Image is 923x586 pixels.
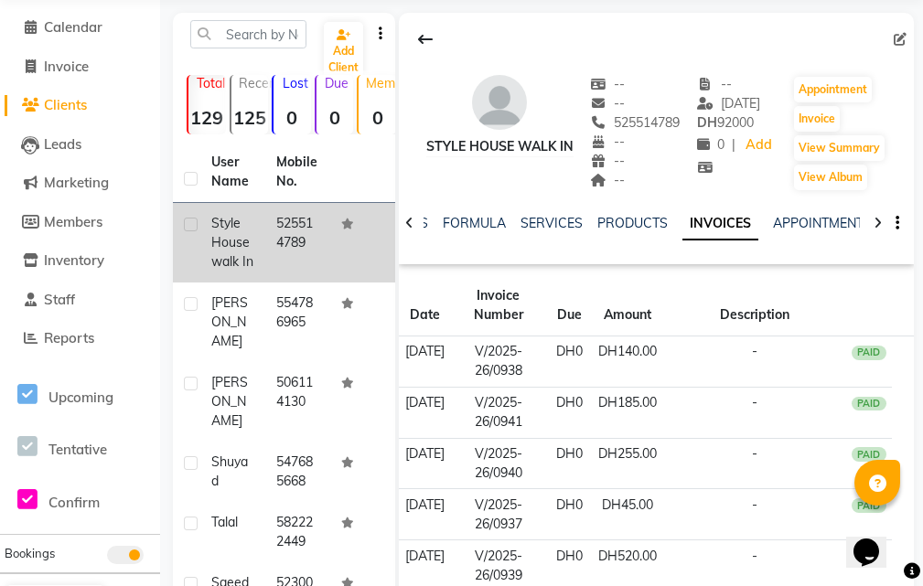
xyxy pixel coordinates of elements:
td: 547685668 [265,442,330,502]
td: DH140.00 [593,336,663,388]
strong: 129 [188,106,226,129]
td: [DATE] [399,438,451,489]
span: Invoice [44,58,89,75]
div: PAID [852,397,886,411]
span: Members [44,213,102,230]
a: Reports [5,328,156,349]
td: 554786965 [265,282,330,362]
td: DH0 [546,387,593,438]
span: -- [591,76,626,92]
span: Tentative [48,441,107,458]
a: Inventory [5,250,156,272]
td: DH255.00 [593,438,663,489]
strong: 0 [274,106,311,129]
a: Invoice [5,57,156,78]
span: -- [591,133,626,150]
div: PAID [852,346,886,360]
span: Style House [211,215,250,250]
span: 92000 [697,114,754,131]
input: Search by Name/Mobile/Email/Code [190,20,306,48]
td: DH0 [546,438,593,489]
span: shuyad [211,453,248,489]
td: [DATE] [399,489,451,540]
a: Marketing [5,173,156,194]
span: - [752,548,757,564]
span: 0 [697,136,724,153]
span: -- [591,153,626,169]
span: -- [591,172,626,188]
th: Description [663,275,846,336]
a: Add [743,133,775,158]
strong: 125 [231,106,269,129]
div: Back to Client [406,22,445,57]
a: Members [5,212,156,233]
span: - [752,394,757,410]
a: INVOICES [682,208,758,240]
span: [PERSON_NAME] [211,374,248,429]
a: Leads [5,134,156,155]
span: | [732,135,735,154]
a: PRODUCTS [597,215,668,231]
button: View Summary [794,135,885,161]
span: Confirm [48,494,100,511]
span: Calendar [44,18,102,36]
p: Member [366,75,396,91]
strong: 0 [359,106,396,129]
span: Leads [44,135,81,153]
span: [PERSON_NAME] [211,294,248,349]
span: Upcoming [48,389,113,406]
td: V/2025-26/0941 [451,387,546,438]
button: View Album [794,165,867,190]
button: Appointment [794,77,872,102]
td: DH45.00 [593,489,663,540]
span: Talal [211,514,238,530]
a: Add Client [324,22,363,80]
span: -- [591,95,626,112]
a: SERVICES [521,215,583,231]
span: Staff [44,291,75,308]
td: DH0 [546,336,593,388]
td: 506114130 [265,362,330,442]
td: 525514789 [265,203,330,282]
td: [DATE] [399,387,451,438]
p: Due [320,75,354,91]
td: 582222449 [265,502,330,562]
span: 525514789 [591,114,681,131]
td: [DATE] [399,336,451,388]
a: Staff [5,290,156,311]
span: -- [697,76,732,92]
span: Clients [44,96,87,113]
span: Marketing [44,174,109,191]
td: V/2025-26/0940 [451,438,546,489]
th: Invoice Number [451,275,546,336]
td: V/2025-26/0938 [451,336,546,388]
span: - [752,343,757,359]
div: PAID [852,498,886,513]
a: Calendar [5,17,156,38]
p: Recent [239,75,269,91]
a: FORMULA [443,215,506,231]
span: [DATE] [697,95,760,112]
span: walk in [211,253,253,270]
span: Inventory [44,251,104,269]
strong: 0 [317,106,354,129]
span: - [752,445,757,462]
div: Style House walk in [426,137,574,156]
th: Mobile No. [265,142,330,203]
th: Amount [593,275,663,336]
p: Lost [281,75,311,91]
a: Clients [5,95,156,116]
div: PAID [852,447,886,462]
a: APPOINTMENTS [773,215,872,231]
button: Invoice [794,106,840,132]
td: DH0 [546,489,593,540]
img: avatar [472,75,527,130]
td: DH185.00 [593,387,663,438]
td: V/2025-26/0937 [451,489,546,540]
th: Date [399,275,451,336]
span: DH [697,114,717,131]
iframe: chat widget [846,513,905,568]
th: Due [546,275,593,336]
p: Total [196,75,226,91]
span: Reports [44,329,94,346]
